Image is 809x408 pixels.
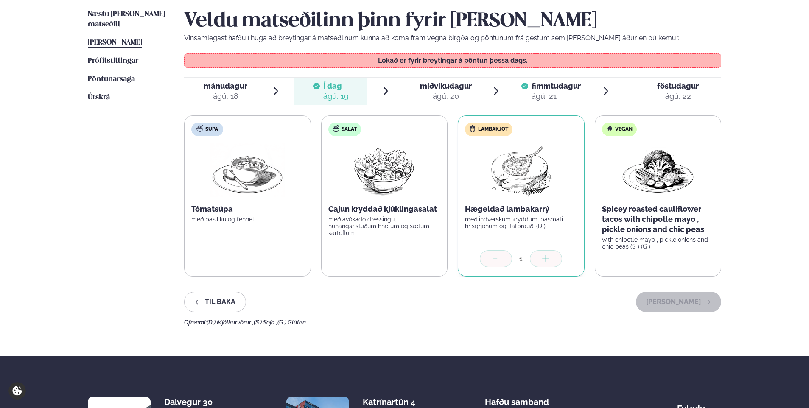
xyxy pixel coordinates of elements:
[191,204,304,214] p: Tómatsúpa
[363,397,430,407] div: Katrínartún 4
[532,91,581,101] div: ágú. 21
[465,216,577,229] p: með indverskum kryddum, basmati hrísgrjónum og flatbrauði (D )
[657,81,699,90] span: föstudagur
[621,143,695,197] img: Vegan.png
[88,11,165,28] span: Næstu [PERSON_NAME] matseðill
[328,216,441,236] p: með avókadó dressingu, hunangsristuðum hnetum og sætum kartöflum
[254,319,277,326] span: (S ) Soja ,
[485,390,549,407] span: Hafðu samband
[205,126,218,133] span: Súpa
[323,81,349,91] span: Í dag
[88,92,110,103] a: Útskrá
[88,56,138,66] a: Prófílstillingar
[532,81,581,90] span: fimmtudagur
[204,81,247,90] span: mánudagur
[204,91,247,101] div: ágú. 18
[88,94,110,101] span: Útskrá
[184,33,721,43] p: Vinsamlegast hafðu í huga að breytingar á matseðlinum kunna að koma fram vegna birgða og pöntunum...
[88,39,142,46] span: [PERSON_NAME]
[88,74,135,84] a: Pöntunarsaga
[478,126,508,133] span: Lambakjöt
[210,143,285,197] img: Soup.png
[88,9,167,30] a: Næstu [PERSON_NAME] matseðill
[342,126,357,133] span: Salat
[323,91,349,101] div: ágú. 19
[465,204,577,214] p: Hægeldað lambakarrý
[184,319,721,326] div: Ofnæmi:
[636,292,721,312] button: [PERSON_NAME]
[277,319,306,326] span: (G ) Glúten
[602,204,714,235] p: Spicey roasted cauliflower tacos with chipotle mayo , pickle onions and chic peas
[615,126,633,133] span: Vegan
[328,204,441,214] p: Cajun kryddað kjúklingasalat
[469,125,476,132] img: Lamb.svg
[184,9,721,33] h2: Veldu matseðilinn þinn fyrir [PERSON_NAME]
[164,397,232,407] div: Dalvegur 30
[484,143,559,197] img: Lamb-Meat.png
[420,81,472,90] span: miðvikudagur
[420,91,472,101] div: ágú. 20
[606,125,613,132] img: Vegan.svg
[333,125,339,132] img: salad.svg
[657,91,699,101] div: ágú. 22
[8,382,26,400] a: Cookie settings
[193,57,713,64] p: Lokað er fyrir breytingar á pöntun þessa dags.
[347,143,422,197] img: Salad.png
[191,216,304,223] p: með basiliku og fennel
[184,292,246,312] button: Til baka
[512,254,530,264] div: 1
[602,236,714,250] p: with chipotle mayo , pickle onions and chic peas (S ) (G )
[196,125,203,132] img: soup.svg
[88,57,138,64] span: Prófílstillingar
[88,38,142,48] a: [PERSON_NAME]
[207,319,254,326] span: (D ) Mjólkurvörur ,
[88,75,135,83] span: Pöntunarsaga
